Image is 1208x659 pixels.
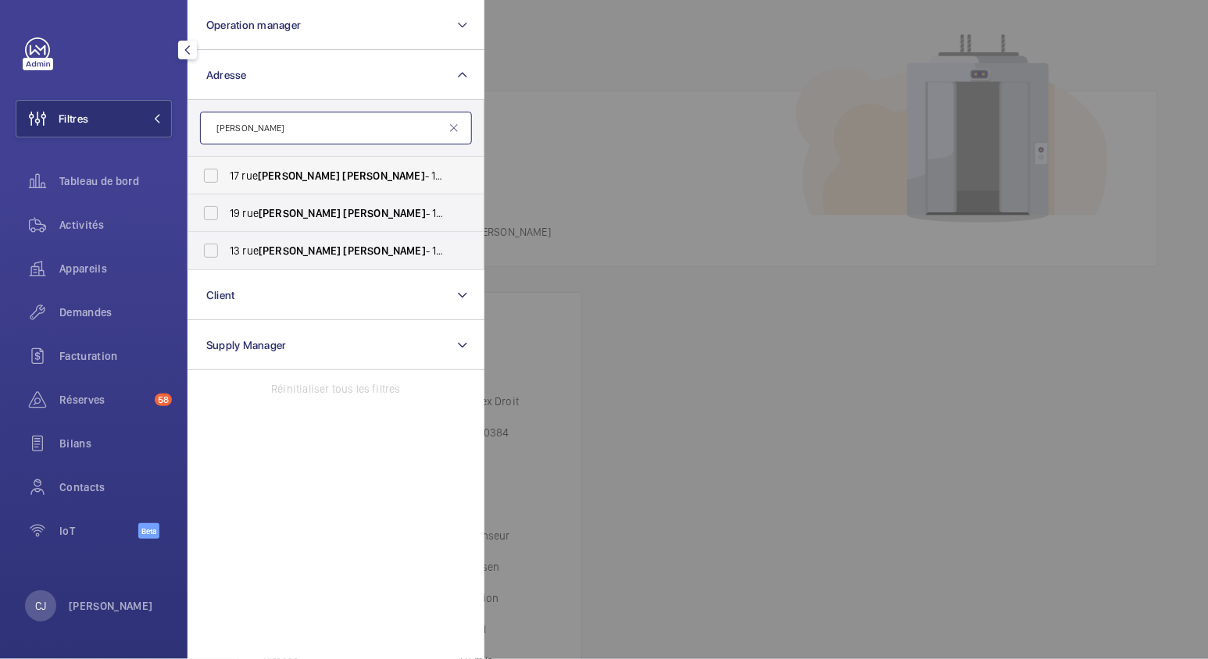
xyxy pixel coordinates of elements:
p: CJ [35,598,46,614]
span: Réserves [59,392,148,408]
span: Contacts [59,479,172,495]
span: Bilans [59,436,172,451]
span: Filtres [59,111,88,126]
span: IoT [59,523,138,539]
button: Filtres [16,100,172,137]
span: Activités [59,217,172,233]
span: Appareils [59,261,172,276]
p: [PERSON_NAME] [69,598,153,614]
span: Beta [138,523,159,539]
span: Tableau de bord [59,173,172,189]
span: Facturation [59,348,172,364]
span: Demandes [59,305,172,320]
span: 58 [155,394,172,406]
